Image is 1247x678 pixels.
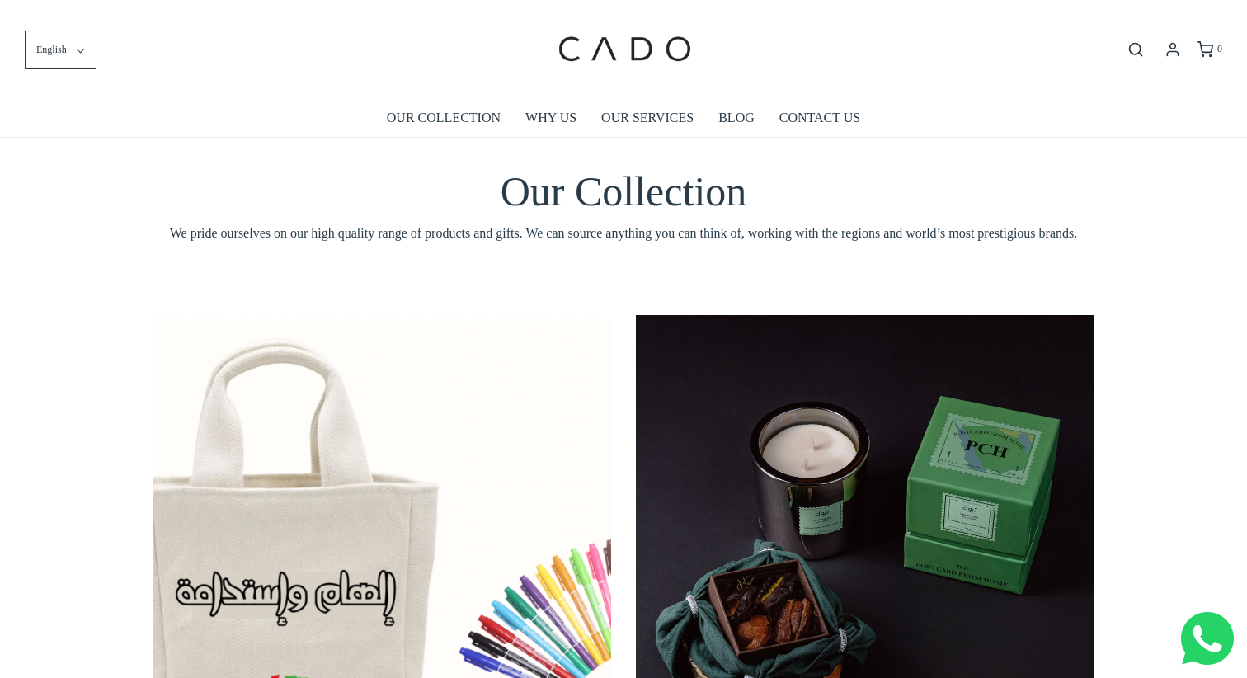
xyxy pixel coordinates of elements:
[779,99,860,137] a: CONTACT US
[470,2,524,15] span: Last name
[387,99,501,137] a: OUR COLLECTION
[718,99,755,137] a: BLOG
[153,223,1094,244] span: We pride ourselves on our high quality range of products and gifts. We can source anything you ca...
[470,137,548,150] span: Number of gifts
[1195,41,1222,58] a: 0
[36,42,67,58] span: English
[601,99,694,137] a: OUR SERVICES
[553,12,694,87] img: cadogifting
[525,99,576,137] a: WHY US
[25,31,96,69] button: English
[1121,40,1151,59] button: Open search bar
[501,168,747,214] span: Our Collection
[470,69,552,82] span: Company name
[1181,612,1234,665] img: Whatsapp
[1217,43,1222,54] span: 0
